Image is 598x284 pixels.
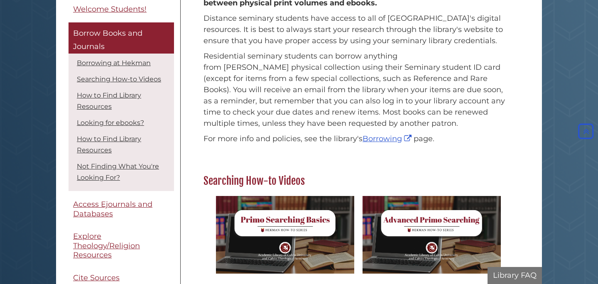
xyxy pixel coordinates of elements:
[69,23,174,54] a: Borrow Books and Journals
[77,163,159,182] a: Not Finding What You're Looking For?
[73,232,140,260] span: Explore Theology/Religion Resources
[203,51,513,129] p: Residential seminary students can borrow anything from [PERSON_NAME] physical collection using th...
[69,228,174,265] a: Explore Theology/Religion Resources
[69,196,174,223] a: Access Ejournals and Databases
[488,267,542,284] button: Library FAQ
[203,13,513,47] p: Distance seminary students have access to all of [GEOGRAPHIC_DATA]'s digital resources. It is bes...
[77,92,141,111] a: How to Find Library Resources
[576,127,596,136] a: Back to Top
[77,119,144,127] a: Looking for ebooks?
[73,5,147,14] span: Welcome Students!
[73,200,152,219] span: Access Ejournals and Databases
[203,133,513,144] p: For more info and policies, see the library's page.
[363,134,414,143] a: Borrowing
[73,29,142,51] span: Borrow Books and Journals
[73,273,120,282] span: Cite Sources
[77,76,161,83] a: Searching How-to Videos
[77,135,141,154] a: How to Find Library Resources
[199,174,517,188] h2: Searching How-to Videos
[77,59,151,67] a: Borrowing at Hekman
